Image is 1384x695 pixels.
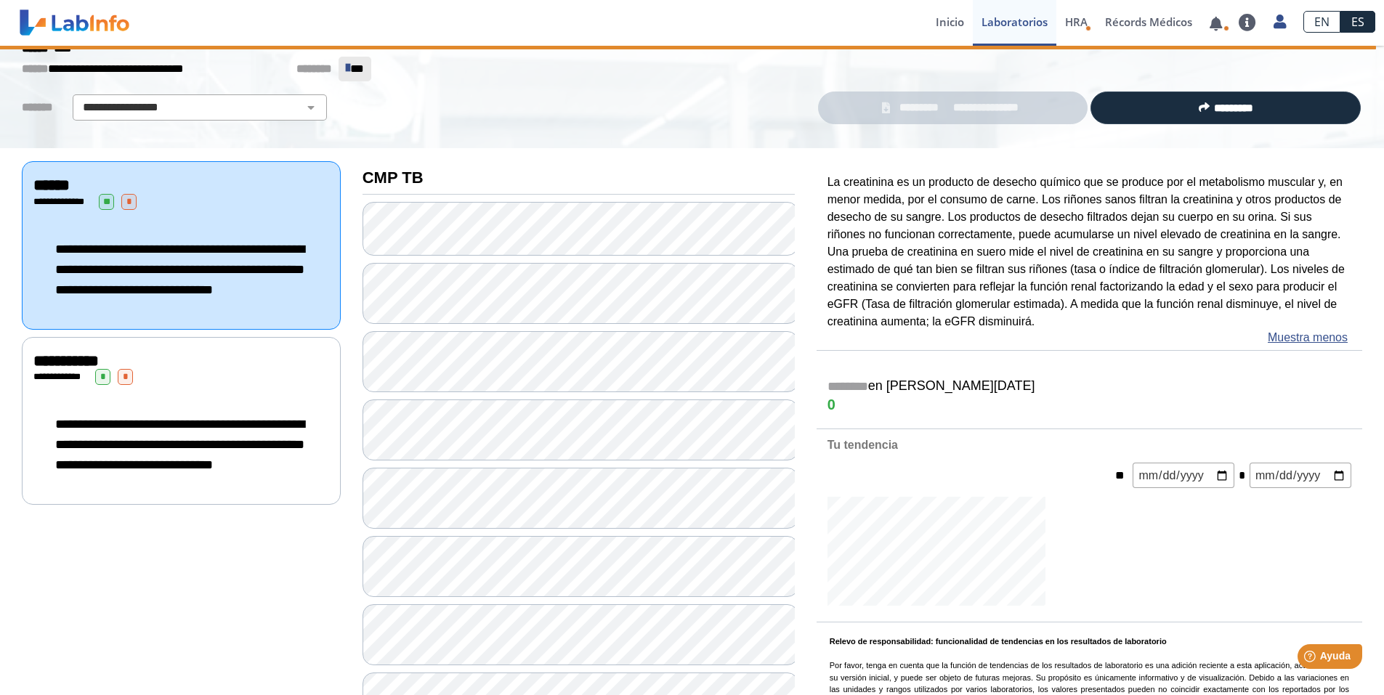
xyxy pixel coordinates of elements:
h4: 0 [827,397,1351,414]
span: HRA [1065,15,1088,29]
a: Muestra menos [1268,329,1348,346]
input: mm/dd/yyyy [1250,463,1351,488]
a: ES [1340,11,1375,33]
h5: en [PERSON_NAME][DATE] [827,378,1351,395]
a: EN [1303,11,1340,33]
iframe: Help widget launcher [1255,638,1368,679]
b: Relevo de responsabilidad: funcionalidad de tendencias en los resultados de laboratorio [830,637,1167,646]
p: La creatinina es un producto de desecho químico que se produce por el metabolismo muscular y, en ... [827,174,1351,330]
input: mm/dd/yyyy [1133,463,1234,488]
b: Tu tendencia [827,439,898,451]
b: CMP TB [363,168,424,187]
